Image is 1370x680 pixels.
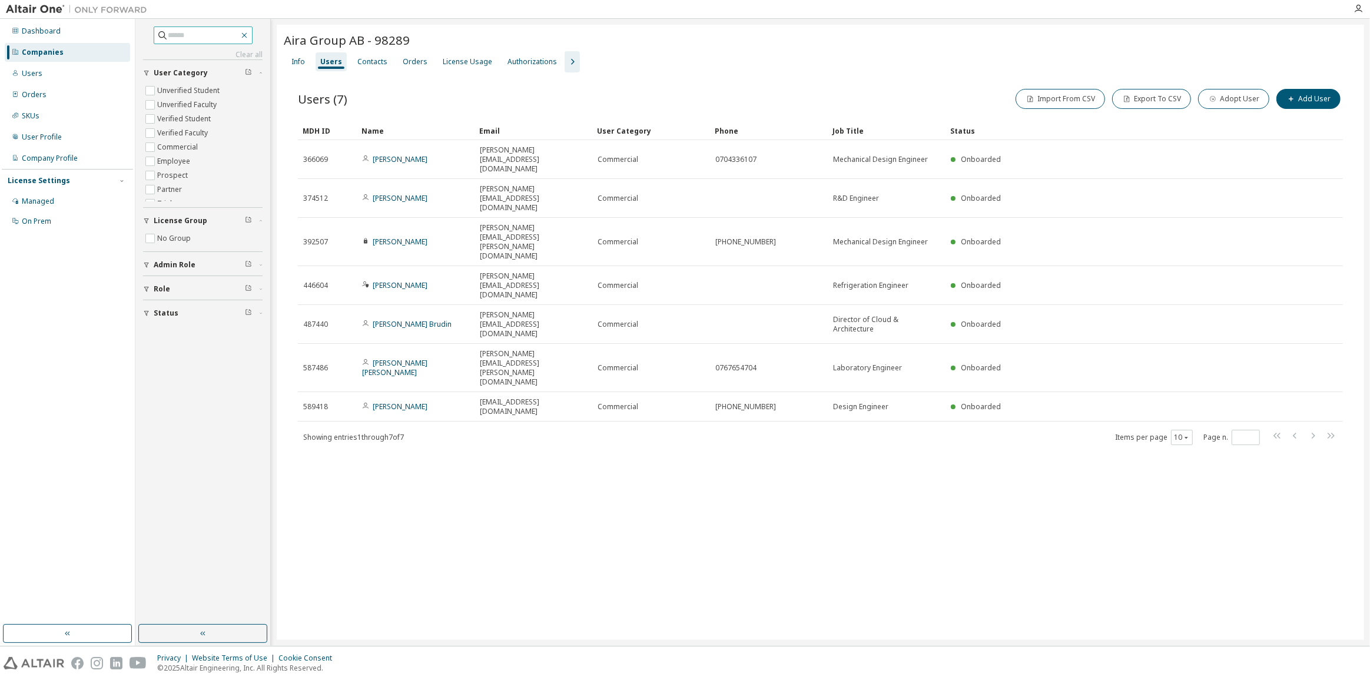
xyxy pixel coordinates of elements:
label: Prospect [157,168,190,183]
span: 487440 [303,320,328,329]
span: [PERSON_NAME][EMAIL_ADDRESS][DOMAIN_NAME] [480,184,587,213]
span: Onboarded [961,237,1001,247]
span: Page n. [1203,430,1260,445]
label: Employee [157,154,193,168]
label: Partner [157,183,184,197]
span: Commercial [598,194,638,203]
div: Privacy [157,654,192,663]
span: Commercial [598,155,638,164]
div: Phone [715,121,823,140]
span: Onboarded [961,319,1001,329]
span: 587486 [303,363,328,373]
span: Admin Role [154,260,195,270]
div: Website Terms of Use [192,654,278,663]
div: Dashboard [22,26,61,36]
a: [PERSON_NAME] [373,280,427,290]
div: License Usage [443,57,492,67]
button: User Category [143,60,263,86]
div: Cookie Consent [278,654,339,663]
img: Altair One [6,4,153,15]
a: [PERSON_NAME] [373,154,427,164]
div: Contacts [357,57,387,67]
button: Role [143,276,263,302]
div: Orders [22,90,47,99]
button: Adopt User [1198,89,1269,109]
span: Mechanical Design Engineer [833,237,928,247]
span: [PERSON_NAME][EMAIL_ADDRESS][PERSON_NAME][DOMAIN_NAME] [480,349,587,387]
span: License Group [154,216,207,225]
label: Commercial [157,140,200,154]
span: Items per page [1115,430,1193,445]
span: Status [154,309,178,318]
div: License Settings [8,176,70,185]
div: Managed [22,197,54,206]
span: 366069 [303,155,328,164]
span: 0704336107 [715,155,757,164]
span: Refrigeration Engineer [833,281,908,290]
label: Unverified Faculty [157,98,219,112]
div: Email [479,121,588,140]
span: Role [154,284,170,294]
button: License Group [143,208,263,234]
img: altair_logo.svg [4,657,64,669]
span: Onboarded [961,363,1001,373]
div: Users [22,69,42,78]
span: Commercial [598,320,638,329]
a: [PERSON_NAME] [373,193,427,203]
a: [PERSON_NAME] [PERSON_NAME] [362,358,427,377]
img: instagram.svg [91,657,103,669]
span: R&D Engineer [833,194,879,203]
div: Users [320,57,342,67]
span: Onboarded [961,402,1001,412]
span: Onboarded [961,280,1001,290]
span: Director of Cloud & Architecture [833,315,940,334]
span: Commercial [598,402,638,412]
button: Admin Role [143,252,263,278]
span: User Category [154,68,208,78]
div: Orders [403,57,427,67]
div: Companies [22,48,64,57]
span: Onboarded [961,193,1001,203]
a: [PERSON_NAME] [373,402,427,412]
button: Import From CSV [1016,89,1105,109]
div: MDH ID [303,121,352,140]
span: [PERSON_NAME][EMAIL_ADDRESS][PERSON_NAME][DOMAIN_NAME] [480,223,587,261]
span: 446604 [303,281,328,290]
span: [PHONE_NUMBER] [715,402,776,412]
span: Users (7) [298,91,347,107]
button: Add User [1276,89,1341,109]
label: Verified Student [157,112,213,126]
div: Authorizations [507,57,557,67]
span: 392507 [303,237,328,247]
span: Commercial [598,237,638,247]
span: [PERSON_NAME][EMAIL_ADDRESS][DOMAIN_NAME] [480,310,587,339]
span: 0767654704 [715,363,757,373]
span: Clear filter [245,284,252,294]
div: Company Profile [22,154,78,163]
button: Status [143,300,263,326]
div: Job Title [832,121,941,140]
span: Commercial [598,363,638,373]
label: No Group [157,231,193,246]
span: Mechanical Design Engineer [833,155,928,164]
span: Clear filter [245,309,252,318]
span: [EMAIL_ADDRESS][DOMAIN_NAME] [480,397,587,416]
p: © 2025 Altair Engineering, Inc. All Rights Reserved. [157,663,339,673]
div: Info [291,57,305,67]
span: Laboratory Engineer [833,363,902,373]
span: Showing entries 1 through 7 of 7 [303,432,404,442]
button: Export To CSV [1112,89,1191,109]
span: [PERSON_NAME][EMAIL_ADDRESS][DOMAIN_NAME] [480,145,587,174]
div: Name [361,121,470,140]
label: Unverified Student [157,84,222,98]
div: Status [950,121,1272,140]
span: Clear filter [245,68,252,78]
label: Verified Faculty [157,126,210,140]
img: linkedin.svg [110,657,122,669]
span: Aira Group AB - 98289 [284,32,410,48]
button: 10 [1174,433,1190,442]
div: User Profile [22,132,62,142]
span: 374512 [303,194,328,203]
label: Trial [157,197,174,211]
span: [PERSON_NAME][EMAIL_ADDRESS][DOMAIN_NAME] [480,271,587,300]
